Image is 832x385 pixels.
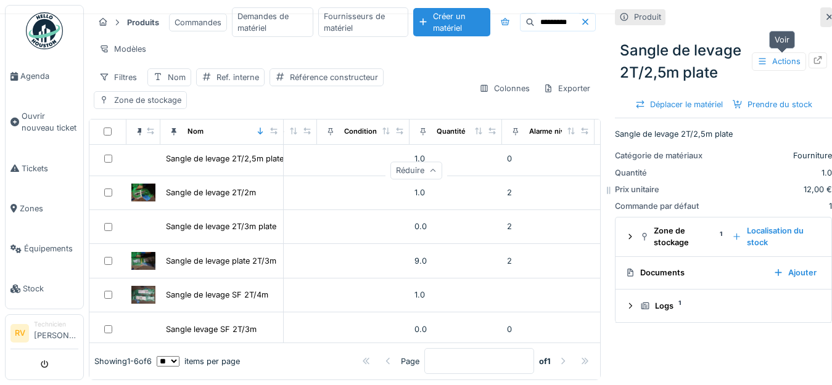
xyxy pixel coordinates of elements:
a: Agenda [6,56,83,96]
div: 0 [507,153,590,164]
div: Nom [187,126,204,137]
div: 0.0 [414,221,497,232]
div: Technicien [34,320,78,329]
div: Filtres [94,68,142,86]
div: Sangle de levage 2T/2,5m plate [615,34,832,89]
div: Ajouter [768,264,822,281]
div: Référence constructeur [290,71,378,83]
div: Logs [640,300,817,312]
div: Zone de stockage [114,94,181,106]
div: Nom [168,71,186,83]
span: Ouvrir nouveau ticket [22,110,78,134]
a: Ouvrir nouveau ticket [6,96,83,148]
div: Prendre du stock [728,96,817,113]
li: RV [10,324,29,342]
div: Sangle de levage 2T/2m [166,187,256,198]
div: Alarme niveau bas [529,126,591,137]
span: Agenda [20,70,78,82]
div: Produit [634,11,661,23]
div: 0.0 [414,323,497,335]
a: Tickets [6,148,83,188]
div: Quantité [437,126,466,137]
div: 1.0 [712,167,832,179]
img: Badge_color-CXgf-gQk.svg [26,12,63,49]
li: [PERSON_NAME] [34,320,78,346]
div: Sangle de levage SF 2T/4m [166,289,268,301]
a: Stock [6,269,83,309]
div: Exporter [538,79,596,97]
div: Quantité [615,167,707,179]
div: Zone de stockage [640,225,722,248]
div: Réduire [390,162,442,180]
div: Documents [625,267,764,278]
div: 2 [507,187,590,198]
span: Équipements [24,243,78,254]
img: Sangle de levage plate 2T/3m [131,252,155,270]
div: Catégorie de matériaux [615,150,707,161]
div: Ref. interne [216,71,259,83]
div: Prix unitaire [615,184,707,195]
a: Équipements [6,229,83,269]
div: Actions [752,52,806,70]
div: 0 [507,323,590,335]
div: Créer un matériel [413,8,490,36]
div: Sangle levage SF 2T/3m [166,323,257,335]
summary: Logs1 [620,294,826,317]
div: 12,00 € [712,184,832,195]
div: Fournisseurs de matériel [318,7,408,37]
div: Showing 1 - 6 of 6 [94,355,152,367]
span: Stock [23,283,78,294]
div: items per page [157,355,240,367]
span: Zones [20,203,78,214]
div: Déplacer le matériel [630,96,728,113]
div: Modèles [94,40,152,58]
strong: of 1 [539,355,551,367]
img: Sangle de levage SF 2T/4m [131,286,155,304]
div: 2 [507,221,590,232]
div: Sangle de levage 2T/2,5m plate [166,153,284,164]
div: 1.0 [414,187,497,198]
div: Sangle de levage 2T/3m plate [166,221,276,232]
div: Localisation du stock [727,222,822,251]
div: Commandes [169,14,227,31]
div: 2 [507,255,590,267]
div: Sangle de levage 2T/2,5m plate [615,128,832,140]
strong: Produits [122,17,164,28]
div: 1 [712,200,832,212]
div: 1.0 [414,153,497,164]
summary: Zone de stockage1Localisation du stock [620,222,826,251]
div: Fourniture [712,150,832,161]
div: Colonnes [474,79,535,97]
div: Commande par défaut [615,200,707,212]
div: Voir [769,31,795,49]
div: Demandes de matériel [232,7,313,37]
summary: DocumentsAjouter [620,262,826,285]
div: Page [401,355,419,367]
div: 1.0 [414,289,497,301]
div: Sangle de levage plate 2T/3m [166,255,276,267]
a: RV Technicien[PERSON_NAME] [10,320,78,349]
span: Tickets [22,163,78,174]
div: Conditionnement [344,126,403,137]
a: Zones [6,188,83,229]
div: 9.0 [414,255,497,267]
img: Sangle de levage 2T/2m [131,184,155,201]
